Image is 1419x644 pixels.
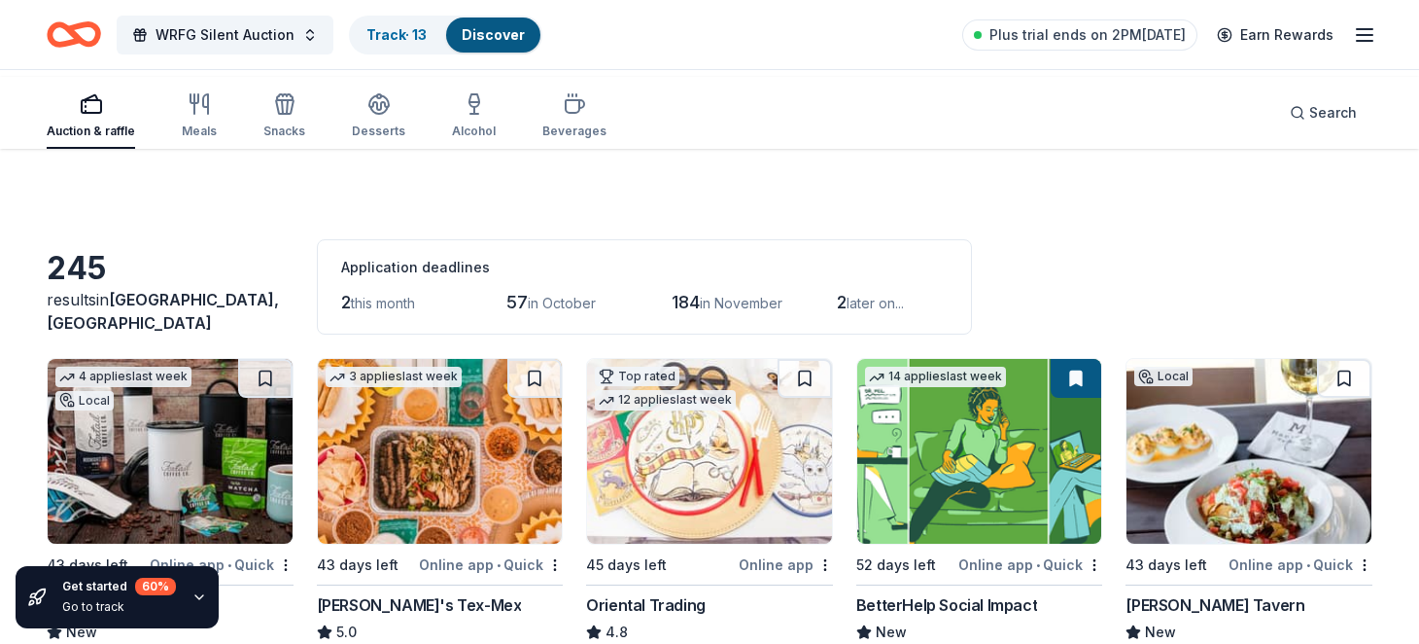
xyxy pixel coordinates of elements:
[586,593,706,617] div: Oriental Trading
[958,553,1102,577] div: Online app Quick
[506,292,528,312] span: 57
[857,359,1102,544] img: Image for BetterHelp Social Impact
[317,554,398,577] div: 43 days left
[1134,367,1193,386] div: Local
[182,124,217,139] div: Meals
[336,621,357,644] span: 5.0
[182,85,217,149] button: Meals
[55,367,191,387] div: 4 applies last week
[48,359,293,544] img: Image for Foxtail Coffee Co.
[1309,101,1357,125] span: Search
[462,26,525,43] a: Discover
[452,124,496,139] div: Alcohol
[1229,553,1372,577] div: Online app Quick
[989,23,1186,47] span: Plus trial ends on 2PM[DATE]
[263,124,305,139] div: Snacks
[876,621,907,644] span: New
[366,26,427,43] a: Track· 13
[55,391,114,411] div: Local
[47,290,279,333] span: [GEOGRAPHIC_DATA], [GEOGRAPHIC_DATA]
[542,124,606,139] div: Beverages
[1306,557,1310,573] span: •
[47,12,101,57] a: Home
[1126,359,1371,544] img: Image for Marlow's Tavern
[263,85,305,149] button: Snacks
[341,292,351,312] span: 2
[318,359,563,544] img: Image for Chuy's Tex-Mex
[497,557,501,573] span: •
[349,16,542,54] button: Track· 13Discover
[587,359,832,544] img: Image for Oriental Trading
[856,554,936,577] div: 52 days left
[865,367,1006,387] div: 14 applies last week
[47,85,135,149] button: Auction & raffle
[62,578,176,595] div: Get started
[62,599,176,615] div: Go to track
[672,292,700,312] span: 184
[586,554,667,577] div: 45 days left
[326,367,462,387] div: 3 applies last week
[156,23,294,47] span: WRFG Silent Auction
[317,593,522,617] div: [PERSON_NAME]'s Tex-Mex
[856,593,1037,617] div: BetterHelp Social Impact
[452,85,496,149] button: Alcohol
[700,295,782,311] span: in November
[47,124,135,139] div: Auction & raffle
[739,553,833,577] div: Online app
[1205,18,1345,53] a: Earn Rewards
[1036,557,1040,573] span: •
[1274,93,1372,132] button: Search
[528,295,596,311] span: in October
[595,367,679,386] div: Top rated
[47,249,294,288] div: 245
[542,85,606,149] button: Beverages
[847,295,904,311] span: later on...
[351,295,415,311] span: this month
[595,390,736,411] div: 12 applies last week
[135,578,176,595] div: 60 %
[47,288,294,335] div: results
[837,292,847,312] span: 2
[47,290,279,333] span: in
[419,553,563,577] div: Online app Quick
[352,85,405,149] button: Desserts
[1125,554,1207,577] div: 43 days left
[1125,593,1304,617] div: [PERSON_NAME] Tavern
[117,16,333,54] button: WRFG Silent Auction
[352,124,405,139] div: Desserts
[962,19,1197,51] a: Plus trial ends on 2PM[DATE]
[1145,621,1176,644] span: New
[606,621,628,644] span: 4.8
[341,256,948,279] div: Application deadlines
